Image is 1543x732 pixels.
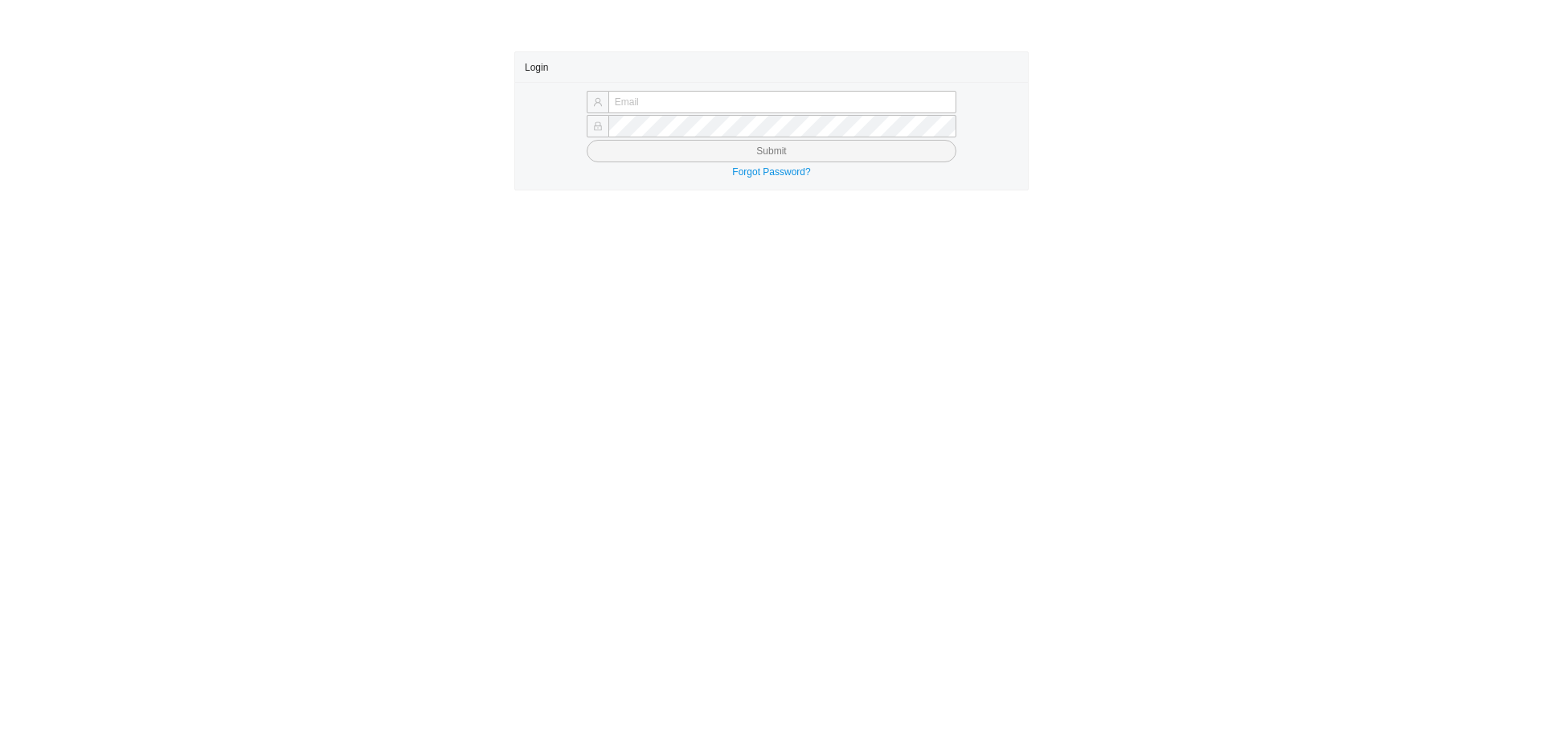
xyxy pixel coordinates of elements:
[525,52,1018,82] div: Login
[593,121,603,131] span: lock
[587,140,956,162] button: Submit
[593,97,603,107] span: user
[732,166,810,178] a: Forgot Password?
[608,91,956,113] input: Email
